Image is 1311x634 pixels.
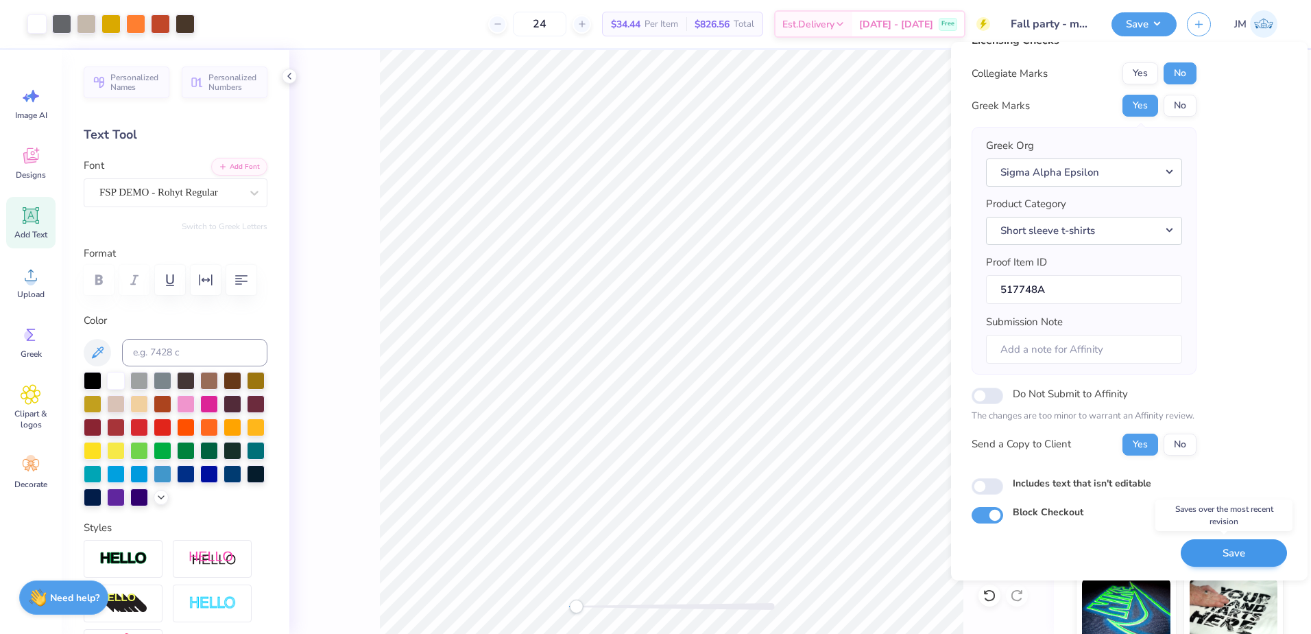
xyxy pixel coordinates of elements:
[182,221,267,232] button: Switch to Greek Letters
[14,479,47,490] span: Decorate
[986,314,1063,330] label: Submission Note
[122,339,267,366] input: e.g. 7428 c
[14,229,47,240] span: Add Text
[1122,62,1158,84] button: Yes
[986,138,1034,154] label: Greek Org
[50,591,99,604] strong: Need help?
[645,17,678,32] span: Per Item
[189,550,237,567] img: Shadow
[99,551,147,567] img: Stroke
[972,66,1048,82] div: Collegiate Marks
[84,158,104,174] label: Font
[972,436,1071,452] div: Send a Copy to Client
[8,408,53,430] span: Clipart & logos
[986,158,1182,187] button: Sigma Alpha Epsilon
[84,313,267,329] label: Color
[734,17,754,32] span: Total
[84,67,169,98] button: Personalized Names
[1164,434,1196,456] button: No
[1013,505,1083,519] label: Block Checkout
[513,12,566,36] input: – –
[17,289,45,300] span: Upload
[611,17,640,32] span: $34.44
[15,110,47,121] span: Image AI
[695,17,730,32] span: $826.56
[986,217,1182,245] button: Short sleeve t-shirts
[1234,16,1247,32] span: JM
[941,19,954,29] span: Free
[986,335,1182,364] input: Add a note for Affinity
[859,17,933,32] span: [DATE] - [DATE]
[189,596,237,611] img: Negative Space
[16,169,46,180] span: Designs
[972,410,1196,423] p: The changes are too minor to warrant an Affinity review.
[1164,62,1196,84] button: No
[182,67,267,98] button: Personalized Numbers
[84,246,267,261] label: Format
[569,600,583,613] div: Accessibility label
[1111,12,1177,36] button: Save
[211,158,267,176] button: Add Font
[1250,10,1277,38] img: Joshua Malaki
[208,73,259,92] span: Personalized Numbers
[1000,10,1101,38] input: Untitled Design
[1122,434,1158,456] button: Yes
[782,17,834,32] span: Est. Delivery
[110,73,161,92] span: Personalized Names
[1181,539,1287,567] button: Save
[986,255,1047,270] label: Proof Item ID
[972,98,1030,114] div: Greek Marks
[986,196,1066,212] label: Product Category
[1155,500,1292,531] div: Saves over the most recent revision
[84,126,267,144] div: Text Tool
[1013,385,1128,403] label: Do Not Submit to Affinity
[1164,95,1196,117] button: No
[1122,95,1158,117] button: Yes
[84,520,112,536] label: Styles
[99,593,147,615] img: 3D Illusion
[1228,10,1284,38] a: JM
[1013,476,1151,491] label: Includes text that isn't editable
[21,349,42,360] span: Greek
